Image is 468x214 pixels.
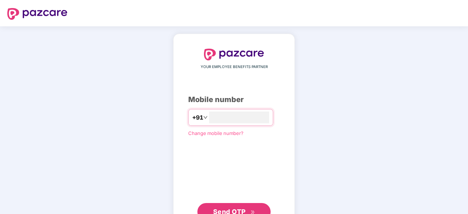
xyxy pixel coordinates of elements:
span: down [203,115,208,120]
img: logo [204,49,264,60]
span: +91 [192,113,203,122]
span: YOUR EMPLOYEE BENEFITS PARTNER [201,64,268,70]
img: logo [7,8,67,20]
a: Change mobile number? [188,130,244,136]
div: Mobile number [188,94,280,105]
